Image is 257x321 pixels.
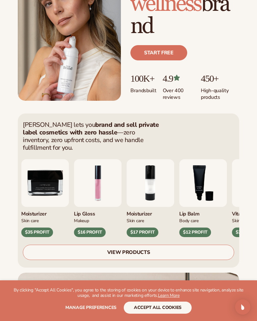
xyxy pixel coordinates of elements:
[21,207,69,217] div: Moisturizer
[130,45,187,60] a: Start free
[23,245,234,260] a: VIEW PRODUCTS
[235,299,250,315] div: Open Intercom Messenger
[179,228,211,237] div: $12 PROFIT
[74,228,106,237] div: $16 PROFIT
[74,159,122,237] div: 1 / 9
[21,159,69,237] div: 9 / 9
[74,217,122,224] div: Makeup
[65,302,116,314] button: Manage preferences
[21,217,69,224] div: Skin Care
[163,84,195,101] p: Over 400 reviews
[127,207,174,217] div: Moisturizer
[130,84,156,94] p: Brands built
[127,217,174,224] div: Skin Care
[179,217,227,224] div: Body Care
[179,159,227,207] img: Smoothing lip balm.
[74,207,122,217] div: Lip Gloss
[74,159,122,207] img: Pink lip gloss.
[179,207,227,217] div: Lip Balm
[158,292,180,298] a: Learn More
[124,302,192,314] button: accept all cookies
[130,73,156,84] p: 100K+
[127,159,174,207] img: Moisturizing lotion.
[201,84,239,101] p: High-quality products
[65,304,116,311] span: Manage preferences
[201,73,239,84] p: 450+
[163,73,195,84] p: 4.9
[23,121,159,152] p: [PERSON_NAME] lets you —zero inventory, zero upfront costs, and we handle fulfillment for you.
[179,159,227,237] div: 3 / 9
[23,120,159,137] strong: brand and sell private label cosmetics with zero hassle
[21,228,53,237] div: $35 PROFIT
[13,288,244,298] p: By clicking "Accept All Cookies", you agree to the storing of cookies on your device to enhance s...
[21,159,69,207] img: Moisturizer.
[127,159,174,237] div: 2 / 9
[127,228,158,237] div: $17 PROFIT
